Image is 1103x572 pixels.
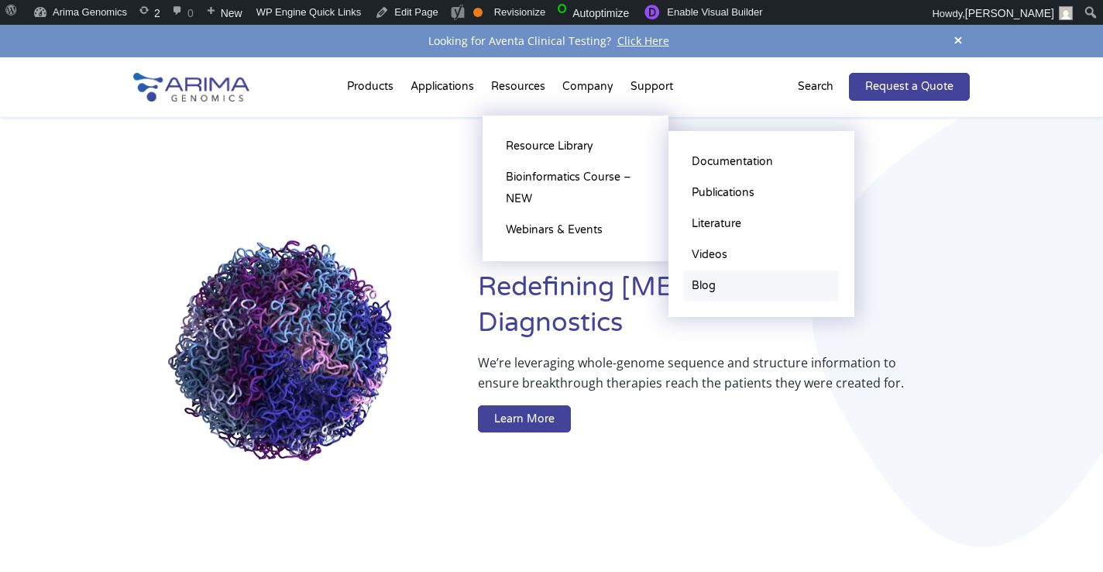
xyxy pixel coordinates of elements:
[478,353,908,405] p: We’re leveraging whole-genome sequence and structure information to ensure breakthrough therapies...
[684,270,839,302] a: Blog
[684,177,839,208] a: Publications
[133,31,970,51] div: Looking for Aventa Clinical Testing?
[498,131,653,162] a: Resource Library
[478,270,970,353] h1: Redefining [MEDICAL_DATA] Diagnostics
[478,405,571,433] a: Learn More
[133,73,249,102] img: Arima-Genomics-logo
[498,162,653,215] a: Bioinformatics Course – NEW
[684,239,839,270] a: Videos
[684,208,839,239] a: Literature
[684,146,839,177] a: Documentation
[473,8,483,17] div: OK
[611,33,675,48] a: Click Here
[849,73,970,101] a: Request a Quote
[498,215,653,246] a: Webinars & Events
[1026,498,1103,572] iframe: Chat Widget
[798,77,833,97] p: Search
[965,7,1054,19] span: [PERSON_NAME]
